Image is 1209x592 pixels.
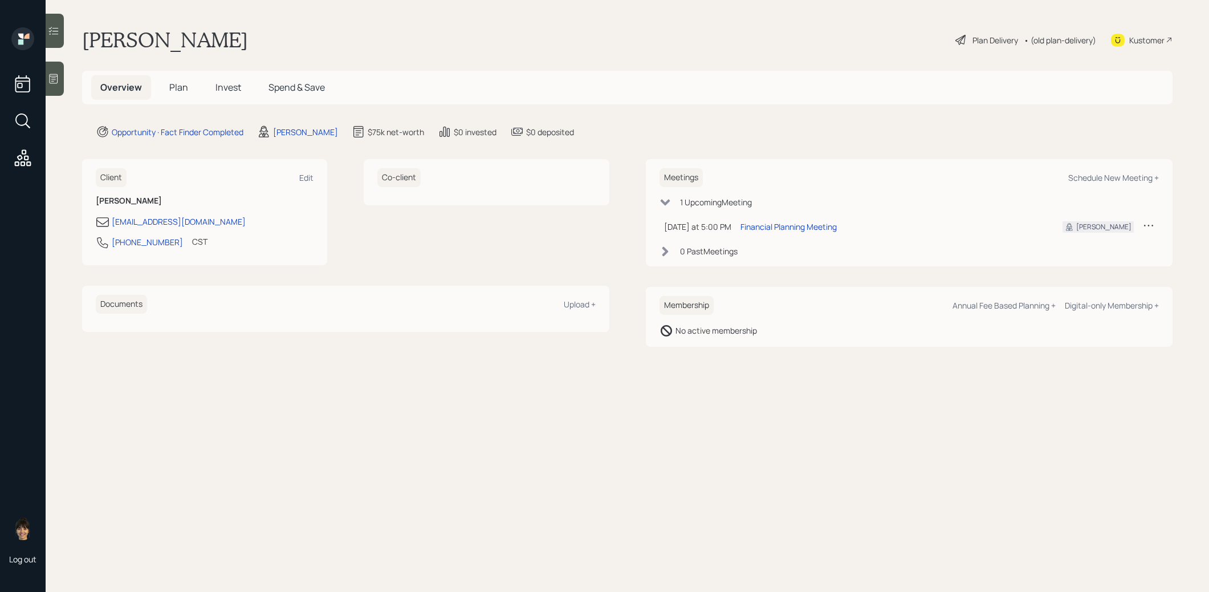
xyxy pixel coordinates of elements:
h1: [PERSON_NAME] [82,27,248,52]
h6: Meetings [660,168,703,187]
div: $0 deposited [526,126,574,138]
h6: Co-client [377,168,421,187]
div: Schedule New Meeting + [1068,172,1159,183]
span: Invest [215,81,241,94]
div: Digital-only Membership + [1065,300,1159,311]
img: treva-nostdahl-headshot.png [11,517,34,540]
div: Financial Planning Meeting [740,221,837,233]
div: [PERSON_NAME] [1076,222,1131,232]
span: Overview [100,81,142,94]
div: • (old plan-delivery) [1024,34,1096,46]
h6: [PERSON_NAME] [96,196,314,206]
div: 0 Past Meeting s [680,245,738,257]
div: [DATE] at 5:00 PM [664,221,731,233]
span: Plan [169,81,188,94]
div: Upload + [564,299,596,310]
span: Spend & Save [268,81,325,94]
h6: Client [96,168,127,187]
div: Edit [299,172,314,183]
div: Plan Delivery [972,34,1018,46]
div: [PHONE_NUMBER] [112,236,183,248]
div: Log out [9,554,36,565]
div: $75k net-worth [368,126,424,138]
h6: Membership [660,296,714,315]
div: Opportunity · Fact Finder Completed [112,126,243,138]
div: Annual Fee Based Planning + [952,300,1056,311]
div: [PERSON_NAME] [273,126,338,138]
div: 1 Upcoming Meeting [680,196,752,208]
h6: Documents [96,295,147,314]
div: No active membership [675,325,757,336]
div: [EMAIL_ADDRESS][DOMAIN_NAME] [112,216,246,228]
div: CST [192,236,207,248]
div: $0 invested [454,126,496,138]
div: Kustomer [1129,34,1165,46]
